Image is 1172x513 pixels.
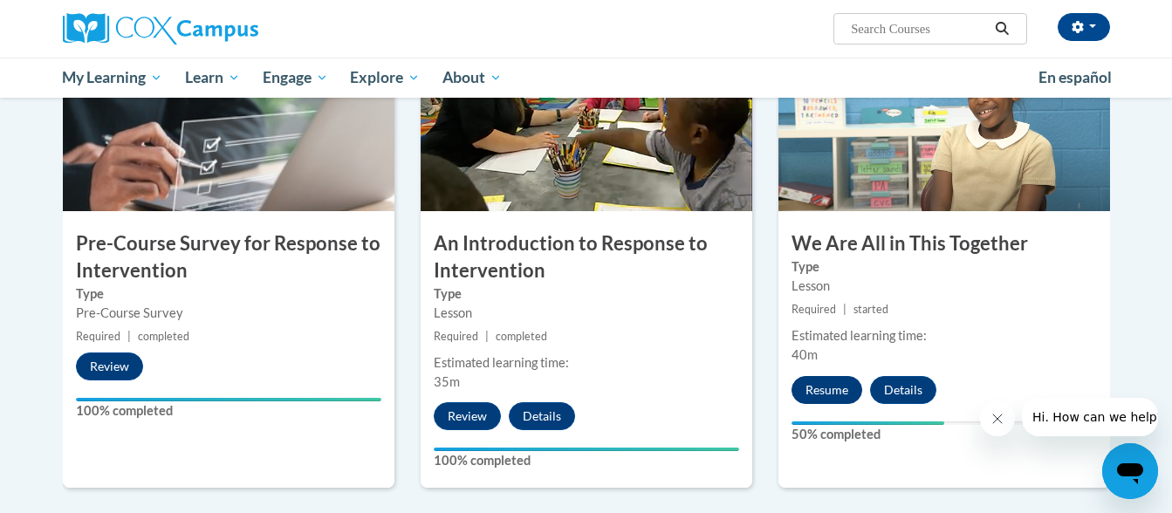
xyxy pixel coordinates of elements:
[1058,13,1110,41] button: Account Settings
[1027,59,1123,96] a: En español
[853,303,888,316] span: started
[1102,443,1158,499] iframe: Button to launch messaging window
[792,347,818,362] span: 40m
[174,58,251,98] a: Learn
[778,230,1110,257] h3: We Are All in This Together
[76,398,381,401] div: Your progress
[843,303,846,316] span: |
[792,326,1097,345] div: Estimated learning time:
[350,67,420,88] span: Explore
[63,13,394,44] a: Cox Campus
[792,303,836,316] span: Required
[63,13,258,44] img: Cox Campus
[849,18,989,39] input: Search Courses
[185,67,240,88] span: Learn
[434,451,739,470] label: 100% completed
[76,330,120,343] span: Required
[76,352,143,380] button: Review
[792,421,944,425] div: Your progress
[76,284,381,304] label: Type
[792,425,1097,444] label: 50% completed
[63,230,394,284] h3: Pre-Course Survey for Response to Intervention
[138,330,189,343] span: completed
[76,401,381,421] label: 100% completed
[509,402,575,430] button: Details
[870,376,936,404] button: Details
[1038,68,1112,86] span: En español
[792,277,1097,296] div: Lesson
[980,401,1015,436] iframe: Close message
[76,304,381,323] div: Pre-Course Survey
[63,37,394,211] img: Course Image
[989,18,1015,39] button: Search
[251,58,339,98] a: Engage
[421,230,752,284] h3: An Introduction to Response to Intervention
[442,67,502,88] span: About
[10,12,141,26] span: Hi. How can we help?
[263,67,328,88] span: Engage
[421,37,752,211] img: Course Image
[778,37,1110,211] img: Course Image
[434,402,501,430] button: Review
[51,58,175,98] a: My Learning
[434,448,739,451] div: Your progress
[339,58,431,98] a: Explore
[792,376,862,404] button: Resume
[127,330,131,343] span: |
[62,67,162,88] span: My Learning
[434,353,739,373] div: Estimated learning time:
[434,284,739,304] label: Type
[434,374,460,389] span: 35m
[434,330,478,343] span: Required
[431,58,513,98] a: About
[485,330,489,343] span: |
[37,58,1136,98] div: Main menu
[496,330,547,343] span: completed
[434,304,739,323] div: Lesson
[792,257,1097,277] label: Type
[1022,398,1158,436] iframe: Message from company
